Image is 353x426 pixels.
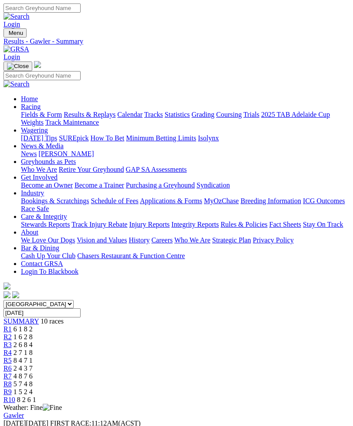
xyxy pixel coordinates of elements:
div: Care & Integrity [21,221,350,228]
a: MyOzChase [204,197,239,204]
a: SUMMARY [3,317,39,325]
img: Search [3,13,30,20]
div: Results - Gawler - Summary [3,37,350,45]
span: 4 8 7 6 [14,372,33,380]
a: SUREpick [59,134,88,142]
a: News & Media [21,142,64,150]
a: R2 [3,333,12,341]
a: Get Involved [21,174,58,181]
a: Integrity Reports [171,221,219,228]
div: About [21,236,350,244]
div: Racing [21,111,350,126]
img: logo-grsa-white.png [34,61,41,68]
span: 6 1 8 2 [14,325,33,333]
a: About [21,228,38,236]
a: Cash Up Your Club [21,252,75,259]
button: Toggle navigation [3,61,32,71]
a: How To Bet [91,134,125,142]
a: Race Safe [21,205,49,212]
div: Industry [21,197,350,213]
div: Bar & Dining [21,252,350,260]
span: 8 4 7 1 [14,357,33,364]
span: Weather: Fine [3,404,62,411]
a: Coursing [216,111,242,118]
button: Toggle navigation [3,28,27,37]
img: Close [7,63,29,70]
a: Wagering [21,126,48,134]
a: Retire Your Greyhound [59,166,124,173]
span: 8 2 6 1 [17,396,36,403]
span: R5 [3,357,12,364]
a: Bar & Dining [21,244,59,252]
a: Syndication [197,181,230,189]
a: Weights [21,119,44,126]
a: Injury Reports [129,221,170,228]
a: Stewards Reports [21,221,70,228]
a: Breeding Information [241,197,301,204]
a: ICG Outcomes [303,197,345,204]
a: R3 [3,341,12,348]
a: Results & Replays [64,111,115,118]
div: Greyhounds as Pets [21,166,350,174]
a: Become an Owner [21,181,73,189]
a: Tracks [144,111,163,118]
div: Wagering [21,134,350,142]
span: 1 6 2 8 [14,333,33,341]
a: Minimum Betting Limits [126,134,196,142]
a: R9 [3,388,12,395]
a: Vision and Values [77,236,127,244]
a: Rules & Policies [221,221,268,228]
input: Select date [3,308,81,317]
span: 2 7 1 8 [14,349,33,356]
img: Fine [43,404,62,412]
span: 2 6 8 4 [14,341,33,348]
a: Greyhounds as Pets [21,158,76,165]
img: facebook.svg [3,291,10,298]
a: Bookings & Scratchings [21,197,89,204]
a: Grading [192,111,214,118]
img: twitter.svg [12,291,19,298]
a: Racing [21,103,41,110]
a: Care & Integrity [21,213,67,220]
a: [DATE] Tips [21,134,57,142]
a: Fields & Form [21,111,62,118]
a: Login To Blackbook [21,268,78,275]
div: News & Media [21,150,350,158]
span: Menu [9,30,23,36]
a: R1 [3,325,12,333]
a: News [21,150,37,157]
span: 2 4 3 7 [14,365,33,372]
a: R7 [3,372,12,380]
a: Schedule of Fees [91,197,138,204]
a: Calendar [117,111,143,118]
a: Track Maintenance [45,119,99,126]
a: Privacy Policy [253,236,294,244]
a: We Love Our Dogs [21,236,75,244]
a: R4 [3,349,12,356]
a: Purchasing a Greyhound [126,181,195,189]
a: Statistics [165,111,190,118]
a: Industry [21,189,44,197]
img: logo-grsa-white.png [3,283,10,290]
a: Isolynx [198,134,219,142]
a: Strategic Plan [212,236,251,244]
a: Login [3,20,20,28]
a: Who We Are [21,166,57,173]
a: Chasers Restaurant & Function Centre [77,252,185,259]
a: Careers [151,236,173,244]
a: Gawler [3,412,24,419]
span: R10 [3,396,15,403]
a: Applications & Forms [140,197,202,204]
div: Get Involved [21,181,350,189]
a: Login [3,53,20,61]
a: R6 [3,365,12,372]
a: Become a Trainer [75,181,124,189]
